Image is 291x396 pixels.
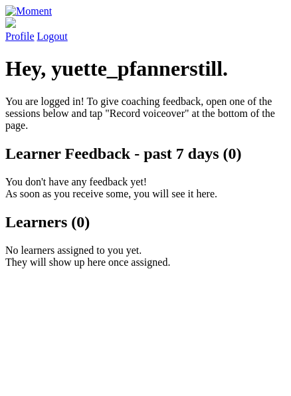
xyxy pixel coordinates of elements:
[5,96,286,132] p: You are logged in! To give coaching feedback, open one of the sessions below and tap "Record voic...
[5,213,286,231] h2: Learners (0)
[5,17,286,42] a: Profile
[5,176,286,200] p: You don't have any feedback yet! As soon as you receive some, you will see it here.
[5,145,286,163] h2: Learner Feedback - past 7 days (0)
[5,245,286,268] p: No learners assigned to you yet. They will show up here once assigned.
[37,31,68,42] a: Logout
[5,17,16,28] img: default_avatar-b4e2223d03051bc43aaaccfb402a43260a3f17acc7fafc1603fdf008d6cba3c9.png
[5,5,52,17] img: Moment
[5,56,286,81] h1: Hey, yuette_pfannerstill.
